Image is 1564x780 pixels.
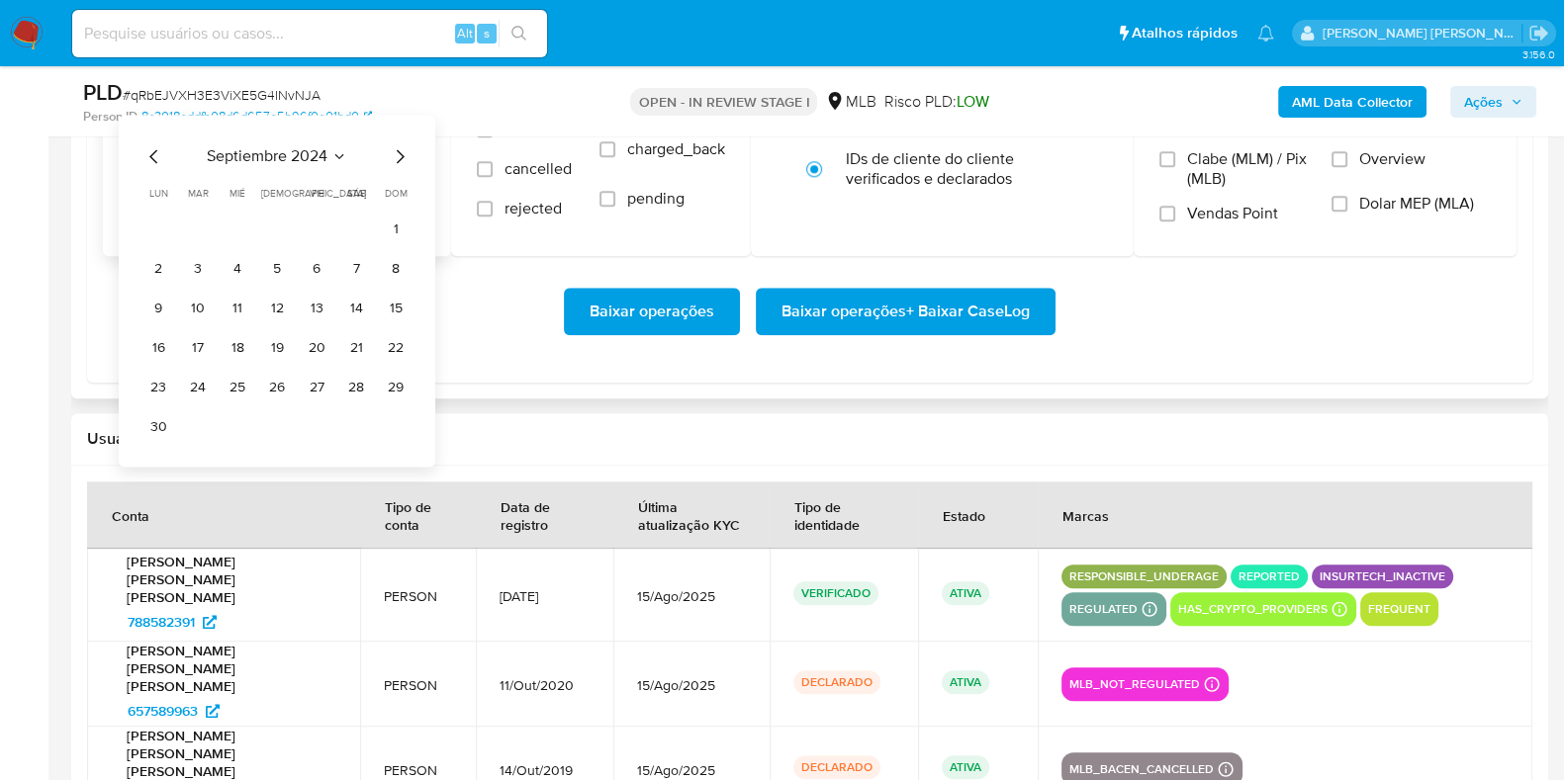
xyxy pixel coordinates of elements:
p: danilo.toledo@mercadolivre.com [1323,24,1522,43]
span: Ações [1464,86,1503,118]
a: 8c3018eddfb08d6d657a5b96f0a01bd0 [141,108,372,126]
b: AML Data Collector [1292,86,1413,118]
b: Person ID [83,108,138,126]
h2: Usuários Associados [87,429,1532,449]
p: OPEN - IN REVIEW STAGE I [630,88,817,116]
button: AML Data Collector [1278,86,1426,118]
a: Notificações [1257,25,1274,42]
span: Risco PLD: [883,91,988,113]
button: search-icon [499,20,539,47]
div: MLB [825,91,875,113]
b: PLD [83,76,123,108]
span: 3.156.0 [1521,46,1554,62]
button: Ações [1450,86,1536,118]
span: s [484,24,490,43]
span: # qRbEJVXH3E3ViXE5G4INvNJA [123,85,321,105]
span: Alt [457,24,473,43]
span: Atalhos rápidos [1132,23,1238,43]
a: Sair [1528,23,1549,43]
span: LOW [956,90,988,113]
input: Pesquise usuários ou casos... [72,21,547,46]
